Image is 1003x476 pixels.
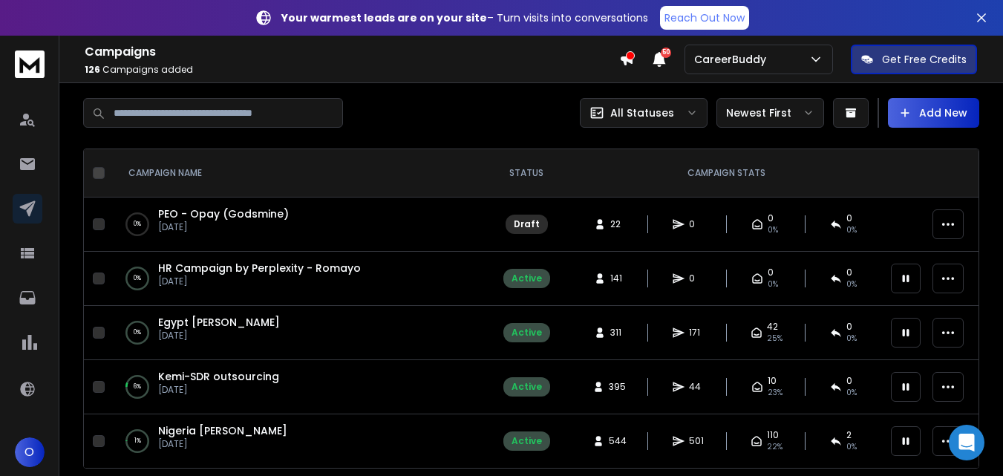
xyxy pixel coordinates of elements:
th: CAMPAIGN STATS [571,149,882,198]
button: Add New [888,98,979,128]
a: PEO - Opay (Godsmine) [158,206,289,221]
span: 501 [689,435,704,447]
div: Active [512,381,542,393]
p: – Turn visits into conversations [281,10,648,25]
span: 23 % [768,387,783,399]
span: 0 [846,212,852,224]
strong: Your warmest leads are on your site [281,10,487,25]
span: 0% [846,224,857,236]
a: Reach Out Now [660,6,749,30]
p: All Statuses [610,105,674,120]
span: 544 [609,435,627,447]
span: 171 [689,327,704,339]
span: 0% [768,278,778,290]
td: 6%Kemi-SDR outsourcing[DATE] [111,360,482,414]
img: logo [15,50,45,78]
span: 141 [610,273,625,284]
p: Reach Out Now [664,10,745,25]
span: 22 [610,218,625,230]
span: 0 [689,218,704,230]
span: 0 % [846,333,857,345]
button: O [15,437,45,467]
div: Open Intercom Messenger [949,425,984,460]
p: [DATE] [158,276,361,287]
p: 0 % [134,217,141,232]
td: 1%Nigeria [PERSON_NAME][DATE] [111,414,482,469]
td: 0%PEO - Opay (Godsmine)[DATE] [111,198,482,252]
span: 0 % [846,387,857,399]
span: 42 [767,321,778,333]
div: Draft [514,218,540,230]
a: Egypt [PERSON_NAME] [158,315,280,330]
span: 50 [661,48,671,58]
p: [DATE] [158,330,280,342]
p: 0 % [134,325,141,340]
span: 0 [846,267,852,278]
span: 0 [768,267,774,278]
span: 44 [689,381,704,393]
span: 395 [609,381,626,393]
span: 126 [85,63,100,76]
span: 110 [767,429,779,441]
p: 6 % [134,379,141,394]
span: 311 [610,327,625,339]
div: Active [512,435,542,447]
button: Newest First [716,98,824,128]
div: Active [512,273,542,284]
span: 10 [768,375,777,387]
span: 0 [846,321,852,333]
p: [DATE] [158,384,279,396]
a: HR Campaign by Perplexity - Romayo [158,261,361,276]
span: 2 [846,429,852,441]
span: 0 [768,212,774,224]
span: 0% [768,224,778,236]
span: 22 % [767,441,783,453]
p: CareerBuddy [694,52,772,67]
p: Get Free Credits [882,52,967,67]
p: Campaigns added [85,64,619,76]
button: Get Free Credits [851,45,977,74]
span: 0 % [846,441,857,453]
h1: Campaigns [85,43,619,61]
span: 0 [846,375,852,387]
p: 0 % [134,271,141,286]
a: Nigeria [PERSON_NAME] [158,423,287,438]
th: CAMPAIGN NAME [111,149,482,198]
td: 0%HR Campaign by Perplexity - Romayo[DATE] [111,252,482,306]
span: 25 % [767,333,783,345]
div: Active [512,327,542,339]
span: 0 [689,273,704,284]
p: [DATE] [158,221,289,233]
th: STATUS [482,149,571,198]
p: [DATE] [158,438,287,450]
p: 1 % [134,434,141,449]
td: 0%Egypt [PERSON_NAME][DATE] [111,306,482,360]
a: Kemi-SDR outsourcing [158,369,279,384]
span: 0% [846,278,857,290]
